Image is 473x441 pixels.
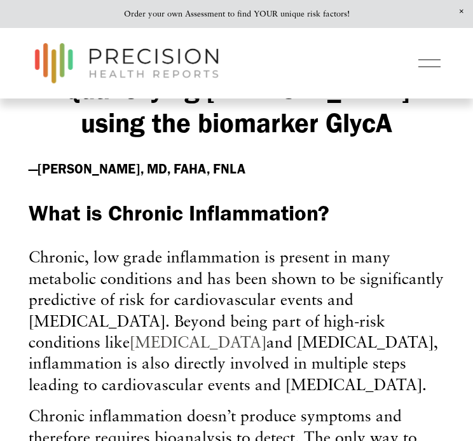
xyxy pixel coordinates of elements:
[130,332,266,351] a: [MEDICAL_DATA]
[29,161,245,177] strong: —[PERSON_NAME], MD, FAHA, FNLA
[29,37,224,89] img: Precision Health Reports
[64,72,417,139] strong: Quantifying [MEDICAL_DATA] using the biomarker GlycA
[29,200,329,226] span: What is Chronic Inflammation?
[409,380,473,441] iframe: Chat Widget
[29,247,444,393] span: Chronic, low grade inflammation is present in many metabolic conditions and has been shown to be ...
